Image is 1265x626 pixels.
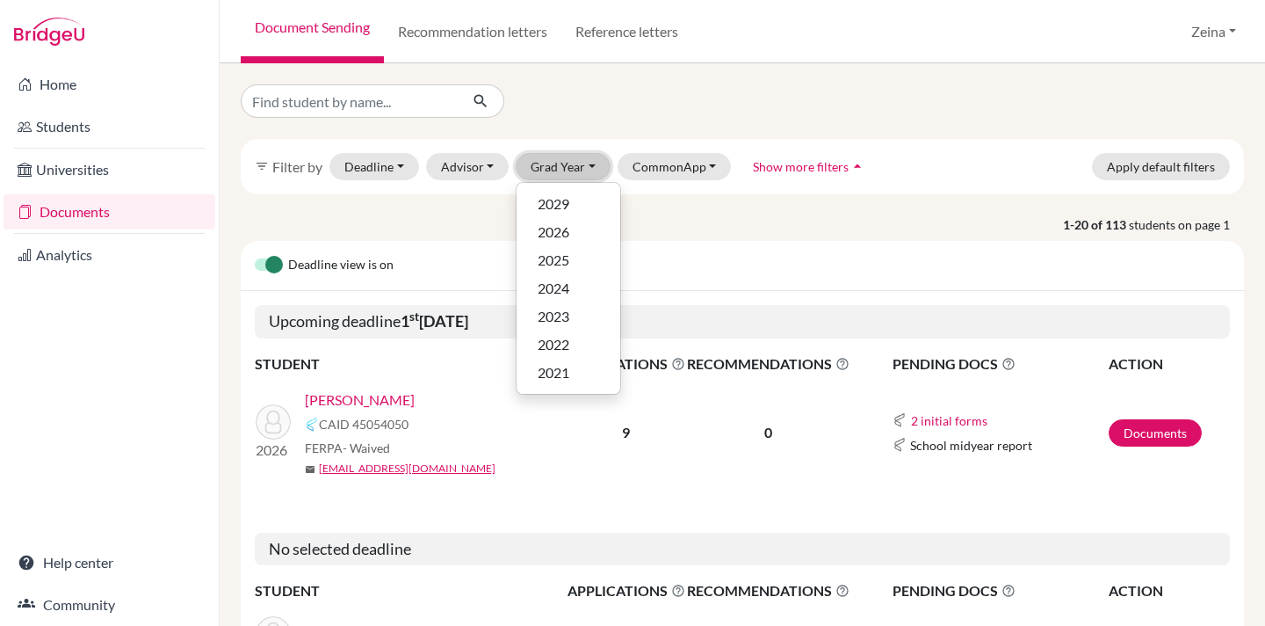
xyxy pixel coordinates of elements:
[738,153,881,180] button: Show more filtersarrow_drop_up
[256,440,291,461] p: 2026
[538,362,569,383] span: 2021
[4,237,215,273] a: Analytics
[272,158,322,175] span: Filter by
[4,152,215,187] a: Universities
[516,182,621,395] div: Grad Year
[893,353,1107,375] span: PENDING DOCS
[401,311,468,331] b: 1 [DATE]
[409,309,419,324] sup: st
[4,67,215,102] a: Home
[256,404,291,440] img: Hafez, Tala
[517,246,620,274] button: 2025
[753,159,849,174] span: Show more filters
[538,193,569,215] span: 2029
[4,194,215,229] a: Documents
[255,159,269,173] i: filter_list
[517,331,620,359] button: 2022
[849,157,866,175] i: arrow_drop_up
[538,306,569,327] span: 2023
[538,222,569,243] span: 2026
[343,440,390,455] span: - Waived
[14,18,84,46] img: Bridge-U
[538,334,569,355] span: 2022
[516,153,611,180] button: Grad Year
[1063,215,1129,234] strong: 1-20 of 113
[288,255,394,276] span: Deadline view is on
[517,218,620,246] button: 2026
[910,436,1032,455] span: School midyear report
[538,250,569,271] span: 2025
[622,424,630,440] b: 9
[1183,15,1244,48] button: Zeina
[567,580,685,601] span: APPLICATIONS
[1108,353,1230,375] th: ACTION
[893,438,907,452] img: Common App logo
[4,109,215,144] a: Students
[255,533,1230,566] h5: No selected deadline
[305,389,415,411] a: [PERSON_NAME]
[567,353,685,375] span: APPLICATIONS
[893,580,1107,601] span: PENDING DOCS
[687,422,849,443] p: 0
[305,439,390,457] span: FERPA
[241,84,459,118] input: Find student by name...
[1129,215,1244,234] span: students on page 1
[255,305,1230,338] h5: Upcoming deadline
[517,302,620,331] button: 2023
[329,153,419,180] button: Deadline
[517,190,620,218] button: 2029
[893,413,907,427] img: Common App logo
[1092,153,1230,180] button: Apply default filters
[1109,419,1202,447] a: Documents
[687,353,849,375] span: RECOMMENDATIONS
[319,461,495,477] a: [EMAIL_ADDRESS][DOMAIN_NAME]
[1108,579,1230,602] th: ACTION
[426,153,510,180] button: Advisor
[255,579,567,602] th: STUDENT
[255,353,567,375] th: STUDENT
[538,278,569,299] span: 2024
[517,359,620,387] button: 2021
[4,587,215,622] a: Community
[687,580,849,601] span: RECOMMENDATIONS
[517,274,620,302] button: 2024
[4,545,215,580] a: Help center
[319,415,408,433] span: CAID 45054050
[305,464,315,475] span: mail
[910,411,988,431] button: 2 initial forms
[618,153,732,180] button: CommonApp
[305,418,319,432] img: Common App logo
